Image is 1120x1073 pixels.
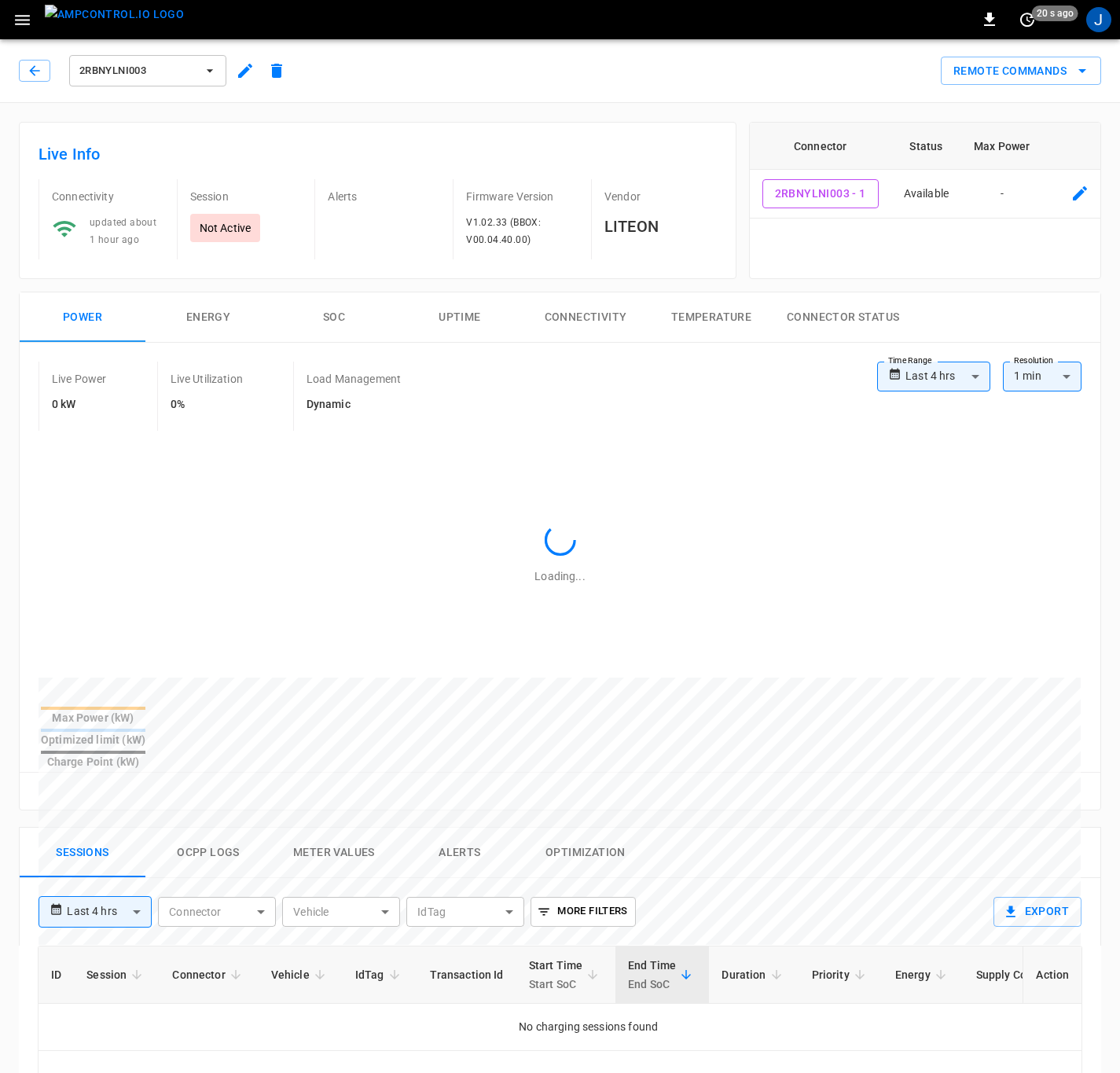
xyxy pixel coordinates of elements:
[1015,7,1040,32] button: set refresh interval
[52,189,164,204] p: Connectivity
[529,956,604,994] span: Start TimeStart SoC
[961,170,1042,219] td: -
[466,217,541,245] span: V1.02.33 (BBOX: V00.04.40.00)
[86,965,147,984] span: Session
[397,828,523,878] button: Alerts
[812,965,870,984] span: Priority
[39,141,717,167] h6: Live Info
[976,961,1067,989] div: Supply Cost
[529,975,583,994] p: Start SoC
[466,189,578,204] p: Firmware Version
[307,396,401,413] h6: Dynamic
[145,292,271,343] button: Energy
[145,828,271,878] button: Ocpp logs
[39,946,74,1004] th: ID
[1032,6,1078,21] span: 20 s ago
[604,214,717,239] h6: LITEON
[648,292,774,343] button: Temperature
[1003,362,1081,391] div: 1 min
[534,570,585,582] span: Loading...
[941,57,1101,86] button: Remote Commands
[523,828,648,878] button: Optimization
[271,965,330,984] span: Vehicle
[20,828,145,878] button: Sessions
[307,371,401,387] p: Load Management
[172,965,245,984] span: Connector
[397,292,523,343] button: Uptime
[628,975,676,994] p: End SoC
[52,371,107,387] p: Live Power
[200,220,252,236] p: Not Active
[355,965,405,984] span: IdTag
[941,57,1101,86] div: remote commands options
[417,946,516,1004] th: Transaction Id
[69,55,226,86] button: 2RBNYLNI003
[750,123,1118,219] table: connector table
[190,189,303,204] p: Session
[45,5,184,24] img: ampcontrol.io logo
[271,292,397,343] button: SOC
[52,396,107,413] h6: 0 kW
[523,292,648,343] button: Connectivity
[1023,946,1081,1004] th: Action
[891,123,961,170] th: Status
[1014,355,1053,367] label: Resolution
[271,828,397,878] button: Meter Values
[750,123,891,170] th: Connector
[905,362,990,391] div: Last 4 hrs
[895,965,951,984] span: Energy
[20,292,145,343] button: Power
[628,956,676,994] div: End Time
[529,956,583,994] div: Start Time
[171,396,243,413] h6: 0%
[1086,7,1111,32] div: profile-icon
[531,897,635,927] button: More Filters
[774,292,912,343] button: Connector Status
[961,123,1042,170] th: Max Power
[891,170,961,219] td: Available
[171,371,243,387] p: Live Utilization
[90,217,156,245] span: updated about 1 hour ago
[762,179,879,208] button: 2RBNYLNI003 - 1
[722,965,786,984] span: Duration
[888,355,932,367] label: Time Range
[79,62,196,80] span: 2RBNYLNI003
[604,189,717,204] p: Vendor
[328,189,440,204] p: Alerts
[628,956,696,994] span: End TimeEnd SoC
[67,897,152,927] div: Last 4 hrs
[993,897,1081,927] button: Export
